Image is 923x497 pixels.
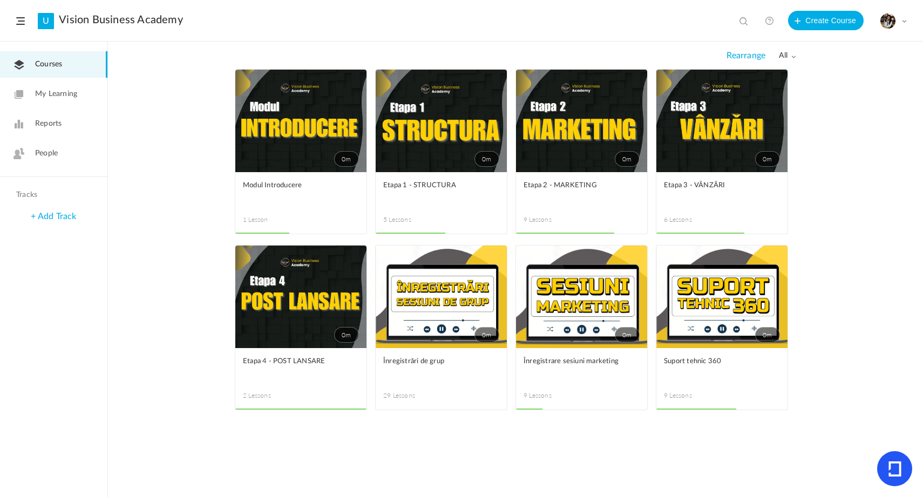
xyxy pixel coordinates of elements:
a: Etapa 3 - VÂNZĂRI [664,180,780,204]
a: Etapa 2 - MARKETING [524,180,640,204]
span: 29 Lessons [383,391,442,400]
a: 0m [376,246,507,348]
span: 5 Lessons [383,215,442,224]
span: 0m [755,327,780,343]
span: Courses [35,59,62,70]
span: My Learning [35,88,77,100]
button: Create Course [788,11,864,30]
a: 0m [235,70,367,172]
a: 0m [516,246,647,348]
span: 0m [615,151,640,167]
a: Modul Introducere [243,180,359,204]
h4: Tracks [16,190,89,200]
a: U [38,13,54,29]
span: 1 Lesson [243,215,301,224]
span: Suport tehnic 360 [664,356,764,367]
span: People [35,148,58,159]
span: 2 Lessons [243,391,301,400]
img: tempimagehs7pti.png [880,13,895,29]
span: Etapa 2 - MARKETING [524,180,623,192]
span: 9 Lessons [524,391,582,400]
a: Suport tehnic 360 [664,356,780,380]
a: Înregistrări de grup [383,356,499,380]
a: 0m [516,70,647,172]
span: 0m [474,327,499,343]
span: Înregistrare sesiuni marketing [524,356,623,367]
span: all [779,51,796,60]
a: Vision Business Academy [59,13,183,26]
a: Etapa 4 - POST LANSARE [243,356,359,380]
span: 0m [474,151,499,167]
span: 0m [755,151,780,167]
span: 0m [615,327,640,343]
a: 0m [235,246,367,348]
span: Etapa 4 - POST LANSARE [243,356,343,367]
a: 0m [376,70,507,172]
span: Etapa 1 - STRUCTURA [383,180,483,192]
a: 0m [656,70,788,172]
span: Rearrange [727,51,765,61]
span: Etapa 3 - VÂNZĂRI [664,180,764,192]
a: + Add Track [31,212,76,221]
a: 0m [656,246,788,348]
span: Înregistrări de grup [383,356,483,367]
span: 9 Lessons [524,215,582,224]
span: 0m [334,327,359,343]
span: 9 Lessons [664,391,722,400]
span: Modul Introducere [243,180,343,192]
a: Etapa 1 - STRUCTURA [383,180,499,204]
a: Înregistrare sesiuni marketing [524,356,640,380]
span: Reports [35,118,62,130]
span: 0m [334,151,359,167]
span: 6 Lessons [664,215,722,224]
